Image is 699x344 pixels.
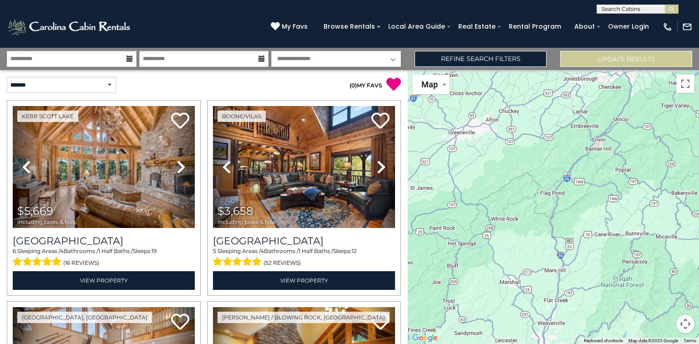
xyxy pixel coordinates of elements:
img: thumbnail_163281249.jpeg [213,106,395,228]
a: View Property [213,271,395,290]
span: 0 [351,82,355,89]
span: 5 [213,248,216,254]
div: Sleeping Areas / Bathrooms / Sleeps: [213,247,395,269]
button: Map camera controls [676,315,694,333]
a: View Property [13,271,195,290]
span: 4 [260,248,264,254]
button: Keyboard shortcuts [584,338,623,344]
h3: Diamond Creek Lodge [213,235,395,247]
a: [GEOGRAPHIC_DATA] [213,235,395,247]
a: Add to favorites [171,111,189,131]
a: Kerr Scott Lake [17,111,78,122]
span: 6 [13,248,16,254]
a: About [570,20,599,34]
span: (52 reviews) [263,257,301,269]
a: Terms (opens in new tab) [684,338,696,343]
span: 4 [60,248,64,254]
a: Rental Program [504,20,566,34]
img: thumbnail_163277924.jpeg [13,106,195,228]
a: My Favs [271,22,310,32]
span: 1 Half Baths / [299,248,333,254]
span: including taxes & fees [218,219,276,225]
span: 1 Half Baths / [98,248,133,254]
a: Add to favorites [171,313,189,332]
a: Add to favorites [371,111,390,131]
span: Map [421,80,438,89]
span: 19 [152,248,157,254]
a: [GEOGRAPHIC_DATA], [GEOGRAPHIC_DATA] [17,312,152,323]
a: (0)MY FAVS [349,82,382,89]
a: [PERSON_NAME] / Blowing Rock, [GEOGRAPHIC_DATA] [218,312,390,323]
button: Update Results [560,51,692,67]
span: 12 [352,248,357,254]
div: Sleeping Areas / Bathrooms / Sleeps: [13,247,195,269]
button: Change map style [412,75,450,94]
span: My Favs [282,22,308,31]
img: Google [410,332,440,344]
h3: Lake Haven Lodge [13,235,195,247]
span: Map data ©2025 Google [628,338,678,343]
span: ( ) [349,82,357,89]
a: Owner Login [603,20,653,34]
button: Toggle fullscreen view [676,75,694,93]
img: phone-regular-white.png [663,22,673,32]
a: Boone/Vilas [218,111,266,122]
a: Browse Rentals [319,20,380,34]
a: [GEOGRAPHIC_DATA] [13,235,195,247]
span: $3,658 [218,204,253,218]
img: White-1-2.png [7,18,133,36]
span: $5,669 [17,204,53,218]
a: Local Area Guide [384,20,450,34]
span: including taxes & fees [17,219,76,225]
a: Open this area in Google Maps (opens a new window) [410,332,440,344]
img: mail-regular-white.png [682,22,692,32]
a: Real Estate [454,20,500,34]
span: (16 reviews) [63,257,99,269]
a: Refine Search Filters [415,51,547,67]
